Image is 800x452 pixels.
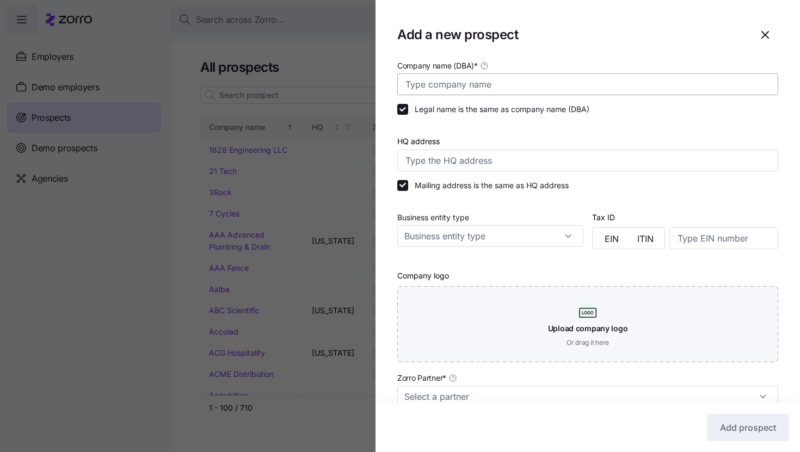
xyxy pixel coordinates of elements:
[605,234,619,243] span: EIN
[397,73,778,95] input: Type company name
[397,225,583,247] input: Business entity type
[637,234,654,243] span: ITIN
[397,386,778,407] input: Select a partner
[397,212,469,224] label: Business entity type
[397,135,440,147] label: HQ address
[720,421,776,434] span: Add prospect
[592,212,615,224] label: Tax ID
[669,227,778,249] input: Type EIN number
[707,414,789,441] button: Add prospect
[397,373,446,383] span: Zorro Partner *
[397,150,778,171] input: Type the HQ address
[397,270,449,282] label: Company logo
[408,104,589,115] label: Legal name is the same as company name (DBA)
[397,26,743,43] h1: Add a new prospect
[408,180,569,191] label: Mailing address is the same as HQ address
[397,60,478,71] span: Company name (DBA) *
